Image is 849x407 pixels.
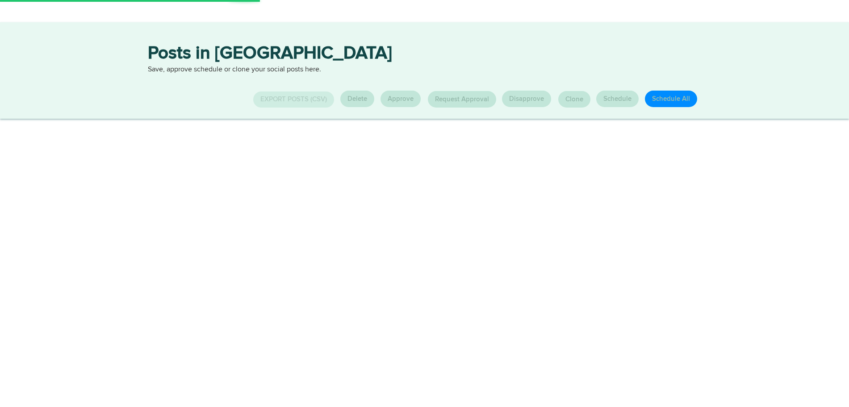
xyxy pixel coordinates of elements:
button: Export Posts (CSV) [253,91,334,108]
button: Clone [558,91,590,108]
p: Save, approve schedule or clone your social posts here. [148,65,702,75]
button: Approve [381,91,421,107]
button: Delete [340,91,374,107]
button: Request Approval [428,91,496,108]
button: Schedule [596,91,639,107]
button: Schedule All [645,91,697,107]
span: Request Approval [435,96,489,103]
span: Clone [565,96,583,103]
h3: Posts in [GEOGRAPHIC_DATA] [148,45,702,65]
button: Disapprove [502,91,551,107]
